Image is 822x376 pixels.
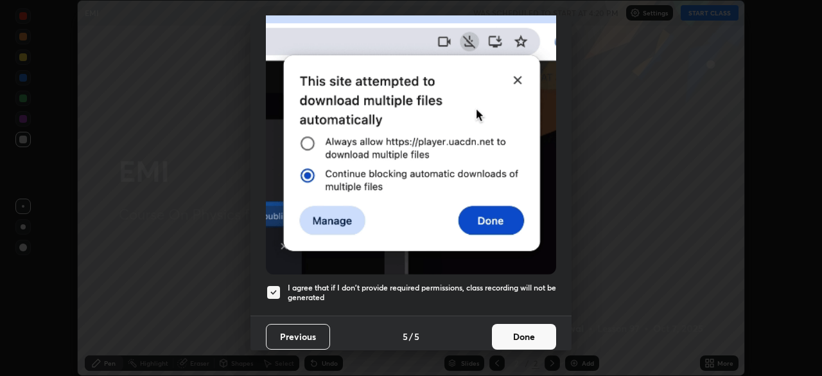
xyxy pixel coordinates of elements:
h5: I agree that if I don't provide required permissions, class recording will not be generated [288,283,556,303]
h4: 5 [414,330,419,343]
button: Previous [266,324,330,350]
h4: / [409,330,413,343]
button: Done [492,324,556,350]
h4: 5 [403,330,408,343]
